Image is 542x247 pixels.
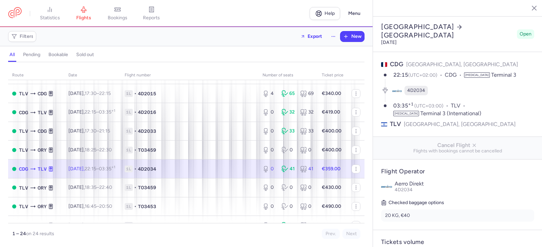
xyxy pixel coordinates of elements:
[68,166,115,172] span: [DATE],
[134,203,137,210] span: •
[121,70,258,80] th: Flight number
[101,6,134,21] a: bookings
[134,166,137,172] span: •
[263,222,276,229] div: 0
[322,128,341,134] strong: €400.00
[134,6,168,21] a: reports
[40,15,60,21] span: statistics
[85,222,97,228] time: 17:30
[85,166,115,172] span: –
[393,102,414,109] time: 03:35
[318,70,348,80] th: Ticket price
[134,90,137,97] span: •
[300,222,314,229] div: 20
[85,147,97,153] time: 18:25
[263,90,276,97] div: 4
[420,110,481,117] span: Terminal 3 (International)
[263,147,276,153] div: 0
[85,222,111,228] span: –
[76,15,91,21] span: flights
[381,209,534,222] li: 20 KG, €40
[445,71,464,79] span: CDG
[38,109,47,116] span: TLV
[282,166,295,172] div: 41
[300,109,314,116] div: 32
[19,222,28,229] span: TLV
[85,128,97,134] time: 17:30
[38,222,47,229] span: CDG
[99,184,112,190] time: 22:40
[390,60,403,68] span: CDG
[138,166,156,172] span: 4D2034
[322,109,340,115] strong: €419.00
[99,91,111,96] time: 22:15
[263,184,276,191] div: 0
[125,166,133,172] span: 1L
[282,128,295,134] div: 33
[99,166,115,172] time: 03:35
[26,231,54,237] span: on 24 results
[322,184,341,190] strong: €430.00
[68,128,110,134] span: [DATE],
[282,90,295,97] div: 65
[19,146,28,154] span: TLV
[491,72,516,78] span: Terminal 3
[138,147,156,153] span: TO3459
[20,34,34,39] span: Filters
[138,222,156,229] span: 4D2015
[393,111,419,116] span: [MEDICAL_DATA]
[408,72,437,78] span: (UTC+02:00)
[38,203,47,210] span: ORY
[282,222,295,229] div: 20
[342,229,360,239] button: Next
[99,109,115,115] time: 03:35
[64,70,121,80] th: date
[282,109,295,116] div: 32
[85,109,96,115] time: 22:15
[310,7,340,20] a: Help
[322,229,340,239] button: Prev.
[390,120,401,128] span: TLV
[381,168,534,175] h4: Flight Operator
[76,52,94,58] h4: sold out
[85,184,112,190] span: –
[344,7,364,20] button: Menu
[308,34,322,39] span: Export
[407,87,425,94] span: 4D2034
[395,181,534,187] p: Aerro Direkt
[108,15,127,21] span: bookings
[85,128,110,134] span: –
[378,142,537,148] span: Cancel Flight
[111,165,115,169] sup: +1
[134,109,137,116] span: •
[19,165,28,173] span: CDG
[85,91,97,96] time: 17:30
[33,6,67,21] a: statistics
[392,86,402,95] figure: 4D airline logo
[322,166,340,172] strong: €359.00
[68,147,112,153] span: [DATE],
[67,6,101,21] a: flights
[99,203,112,209] time: 20:50
[325,11,335,16] span: Help
[138,184,156,191] span: TO3459
[143,15,160,21] span: reports
[134,128,137,134] span: •
[378,148,537,154] span: Flights with bookings cannot be cancelled
[381,199,534,207] h5: Checked baggage options
[99,147,112,153] time: 22:30
[85,109,115,115] span: –
[134,222,137,229] span: •
[322,91,341,96] strong: €340.00
[9,52,15,58] h4: all
[322,222,341,228] strong: €520.00
[19,109,28,116] span: CDG
[68,91,111,96] span: [DATE],
[38,90,47,97] span: CDG
[38,127,47,135] span: CDG
[38,184,47,192] span: ORY
[23,52,40,58] h4: pending
[85,147,112,153] span: –
[393,72,408,78] time: 22:15
[414,103,443,109] span: (UTC+03:00)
